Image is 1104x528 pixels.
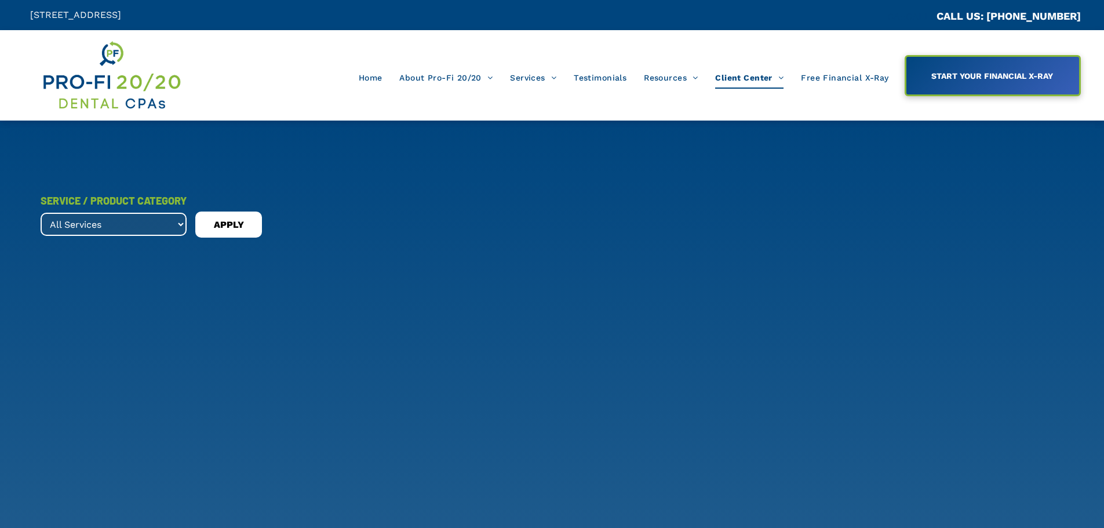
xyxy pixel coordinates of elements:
span: [STREET_ADDRESS] [30,9,121,20]
img: Get Dental CPA Consulting, Bookkeeping, & Bank Loans [41,39,181,112]
div: SERVICE / PRODUCT CATEGORY [41,190,187,211]
a: Free Financial X-Ray [792,67,897,89]
span: APPLY [214,216,244,234]
span: CA::CALLC [887,11,937,22]
a: Home [350,67,391,89]
a: About Pro-Fi 20/20 [391,67,501,89]
a: Client Center [706,67,792,89]
a: Resources [635,67,706,89]
a: Services [501,67,565,89]
span: START YOUR FINANCIAL X-RAY [927,65,1057,86]
a: START YOUR FINANCIAL X-RAY [905,55,1081,96]
a: Testimonials [565,67,635,89]
a: CALL US: [PHONE_NUMBER] [937,10,1081,22]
